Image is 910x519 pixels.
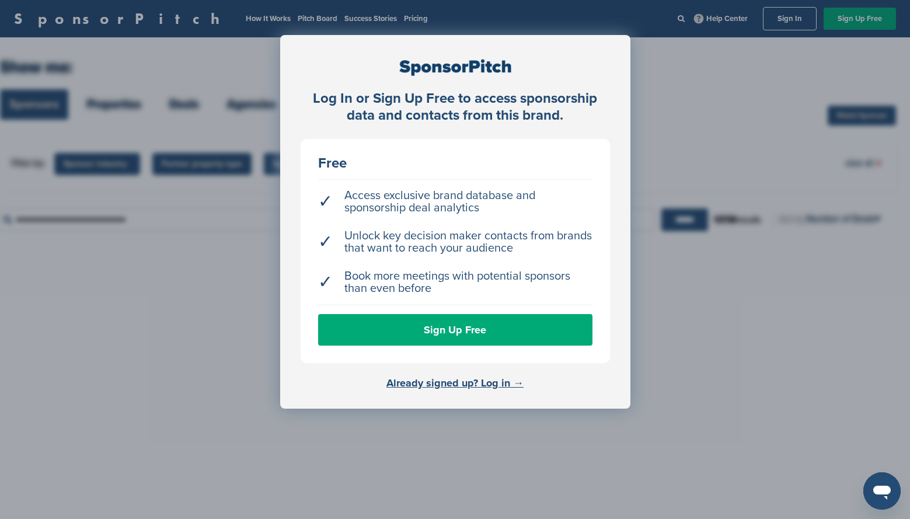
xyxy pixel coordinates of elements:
span: ✓ [318,196,333,208]
li: Book more meetings with potential sponsors than even before [318,264,592,301]
span: ✓ [318,236,333,248]
li: Access exclusive brand database and sponsorship deal analytics [318,184,592,220]
div: Log In or Sign Up Free to access sponsorship data and contacts from this brand. [301,90,610,124]
iframe: Button to launch messaging window [863,472,901,510]
span: ✓ [318,276,333,288]
li: Unlock key decision maker contacts from brands that want to reach your audience [318,224,592,260]
a: Already signed up? Log in → [386,377,524,389]
div: Free [318,156,592,170]
a: Sign Up Free [318,314,592,346]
